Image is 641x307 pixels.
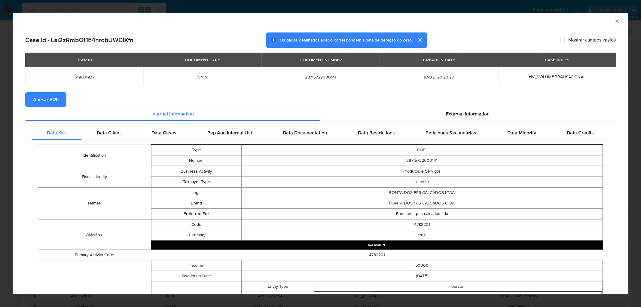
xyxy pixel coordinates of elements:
[242,166,603,177] td: Produtos e Serviços
[151,208,242,219] td: Preferred Full
[387,74,491,80] span: [DATE] 20:20:27
[33,93,59,106] span: Anexar PDF
[242,230,603,240] td: true
[151,230,242,240] td: Is Primary
[151,241,603,250] button: Expand array
[151,271,242,281] td: Inscription Date
[418,292,602,302] td: 04557604978
[542,55,573,65] div: CASE RULES
[38,187,151,219] td: Names
[38,145,151,166] td: Identification
[358,129,395,136] span: Data Restrictions
[242,260,603,271] td: 50000
[560,38,565,42] input: Mostrar campos vazios
[413,32,427,47] button: cerrar
[13,13,628,294] div: closure-recommendation-modal
[507,129,536,136] span: Data Minority
[151,219,242,230] td: Code
[38,166,151,187] td: Fiscal Identity
[151,129,176,136] span: Data Cases
[151,145,242,155] td: Type
[242,187,603,198] td: PONTA DOS PES CALCADOS LTDA
[25,36,133,44] h2: Case Id - Lai2zRmbOt1E4nrobUWCIXfn
[47,129,66,136] span: Data Kyc
[568,37,616,43] span: Mostrar campos vazios
[151,260,242,271] td: Income
[151,110,194,117] span: Internal information
[25,107,616,121] div: Detailed info
[567,129,594,136] span: Data Credits
[314,281,603,292] td: person
[242,155,603,166] td: 28715722000141
[151,187,242,198] td: Legal
[426,129,477,136] span: Peticiones Secundarias
[151,198,242,208] td: Brand
[151,177,242,187] td: Taxpayer Type
[283,129,327,136] span: Data Documentation
[38,250,151,260] td: Primary Activity Code
[242,219,603,230] td: 4782201
[242,281,314,292] td: Entity Type
[73,55,96,65] div: USER ID
[446,110,490,117] span: External information
[242,198,603,208] td: PONTA DOS PES CALCADOS LTDA
[151,250,603,260] td: 4782201
[97,129,121,136] span: Data Client
[151,166,242,177] td: Business Activity
[269,74,373,80] span: 28715722000141
[25,92,66,107] button: Anexar PDF
[182,55,224,65] div: DOCUMENT TYPE
[420,55,459,65] div: CREATION DATE
[151,155,242,166] td: Number
[32,74,136,80] span: 619901937
[207,129,252,136] span: Pep And Internal List
[529,74,585,80] span: HV_VOLUME TRANSACIONAL
[151,74,254,80] span: CNPJ
[614,18,620,23] button: Fechar a janela
[242,145,603,155] td: CNPJ
[280,37,413,43] span: Os dados detalhados abaixo correspondem à data de geração do caso.
[242,271,603,281] td: [DATE]
[242,177,603,187] td: Inscrito
[32,126,609,140] div: Detailed internal info
[242,208,603,219] td: Ponta dos pes calcados ltda
[372,292,418,302] td: Number
[38,219,151,250] td: Activities
[296,55,346,65] div: DOCUMENT NUMBER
